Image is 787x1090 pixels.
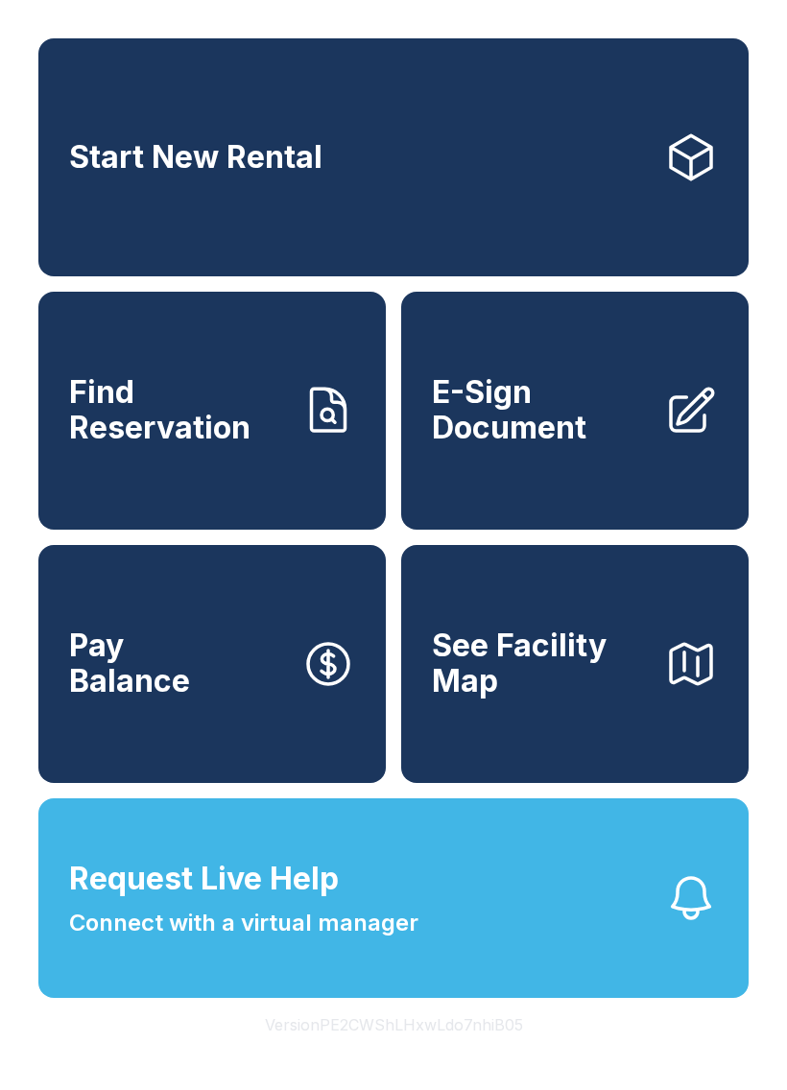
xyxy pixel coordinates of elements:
span: Request Live Help [69,856,339,902]
button: Request Live HelpConnect with a virtual manager [38,798,749,998]
span: Connect with a virtual manager [69,906,418,940]
a: PayBalance [38,545,386,783]
a: Find Reservation [38,292,386,530]
a: Start New Rental [38,38,749,276]
a: E-Sign Document [401,292,749,530]
button: See Facility Map [401,545,749,783]
span: Start New Rental [69,140,322,176]
button: VersionPE2CWShLHxwLdo7nhiB05 [250,998,538,1052]
span: Pay Balance [69,628,190,699]
span: E-Sign Document [432,375,649,445]
span: Find Reservation [69,375,286,445]
span: See Facility Map [432,628,649,699]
